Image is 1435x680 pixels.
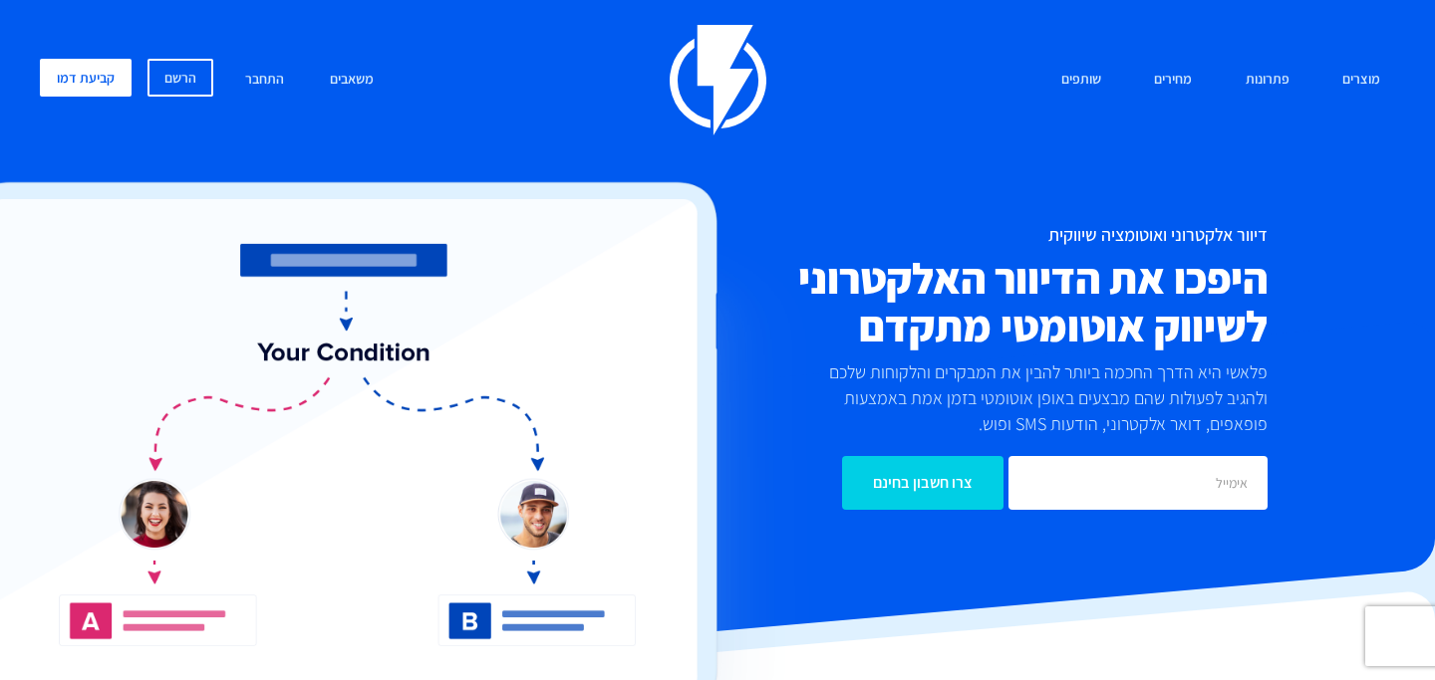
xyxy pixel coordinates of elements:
a: הרשם [147,59,213,97]
a: התחבר [230,59,299,102]
a: פתרונות [1231,59,1304,102]
a: משאבים [315,59,389,102]
input: צרו חשבון בחינם [842,456,1004,510]
p: פלאשי היא הדרך החכמה ביותר להבין את המבקרים והלקוחות שלכם ולהגיב לפעולות שהם מבצעים באופן אוטומטי... [789,359,1268,436]
a: קביעת דמו [40,59,132,97]
a: מחירים [1139,59,1207,102]
h1: דיוור אלקטרוני ואוטומציה שיווקית [620,225,1268,245]
a: שותפים [1046,59,1116,102]
h2: היפכו את הדיוור האלקטרוני לשיווק אוטומטי מתקדם [620,255,1268,349]
a: מוצרים [1327,59,1395,102]
input: אימייל [1008,456,1268,510]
